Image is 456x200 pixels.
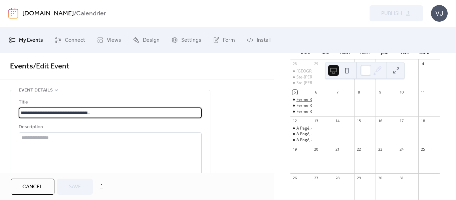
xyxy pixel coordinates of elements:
a: Connect [50,30,90,50]
div: 31 [399,175,404,180]
div: 28 [292,61,297,66]
div: 18 [420,118,425,123]
div: 20 [314,147,319,152]
div: 29 [314,61,319,66]
div: 16 [378,118,383,123]
a: My Events [4,30,48,50]
div: 13 [314,118,319,123]
div: 1 [356,61,361,66]
div: 21 [335,147,340,152]
div: 28 [335,175,340,180]
div: 15 [356,118,361,123]
div: 3 [399,61,404,66]
div: 2 [378,61,383,66]
span: Event details [19,86,53,94]
span: Form [223,35,235,45]
div: 7 [335,90,340,95]
b: Calendrier [76,7,106,20]
a: [DOMAIN_NAME] [22,7,74,20]
div: A Pagé, 47,6 km Ste-Mélanie, St-Ambroise. Commandité par Clinique Optiforme physio/ergo positionn... [290,126,312,131]
div: 23 [378,147,383,152]
b: / [74,7,76,20]
span: Connect [65,35,85,45]
div: Ste-Mélanie, 60,5 km Ste-Marceline, St-Alphonse, Ste-Béatrix, Rg St-Laurent, Ch des Dalles. Comma... [290,80,312,86]
a: Form [208,30,240,50]
a: Views [92,30,126,50]
div: 14 [335,118,340,123]
div: 10 [399,90,404,95]
div: 19 [292,147,297,152]
div: 6 [314,90,319,95]
div: 11 [420,90,425,95]
div: 4 [420,61,425,66]
span: Views [107,35,121,45]
span: Settings [181,35,201,45]
div: 1 [420,175,425,180]
div: 12 [292,118,297,123]
div: 30 [335,61,340,66]
img: logo [8,8,18,19]
div: 8 [356,90,361,95]
div: A Pagé, 58,1 km St-Ambroise, Ste-Marceline, Ste-Béatrix. Commandité par François St -Louis député... [290,131,312,137]
a: Design [128,30,165,50]
div: 26 [292,175,297,180]
a: Settings [166,30,206,50]
a: Events [10,59,33,74]
div: Ferme Régis, 83,4 km Ste-Élisabeth, St-Norbert, St-Félix, Lac Rocher, St-Ambroise. Commandité par... [290,109,312,115]
div: A Pagé, 84,6 km Rawdon, St-Alphonse, Ste-Béatrix, Ste-Mélanie. Commandité par Info Logements agen... [290,137,312,143]
div: Description [19,123,200,131]
div: 29 [356,175,361,180]
div: Ste-Mélanie, 52,2 km Lac Rocher, Rg des Dalles, Rg St-Laurent, Ste-Béatrix. Commandité par Auberg... [290,74,312,80]
div: 17 [399,118,404,123]
span: Design [143,35,160,45]
div: 5 [292,90,297,95]
span: Install [257,35,270,45]
div: Ste-Mélanie, 38,1 km Pont Baril, Rg Ste-Julie, Rue Visitation, Voie de Contournement, Rg- du-Pied... [290,68,312,74]
div: 27 [314,175,319,180]
button: Cancel [11,179,54,195]
div: 22 [356,147,361,152]
a: Install [242,30,275,50]
div: 30 [378,175,383,180]
div: 25 [420,147,425,152]
div: Title [19,98,200,107]
span: / Edit Event [33,59,69,74]
div: Ferme Régis 46,6 km Ste-Élisabeth, Rg St-Pierre et Grand St-Pierre, Rg des Cascades et St-Albert.... [290,97,312,103]
div: Ferme Régis, 66,6 km Élisabeth, St-Félix, Ste-Mélanie, St-Ambroise. Commandité par Ville de Notre... [290,103,312,109]
span: My Events [19,35,43,45]
div: 24 [399,147,404,152]
div: VJ [431,5,448,22]
span: Cancel [22,183,43,191]
div: 9 [378,90,383,95]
